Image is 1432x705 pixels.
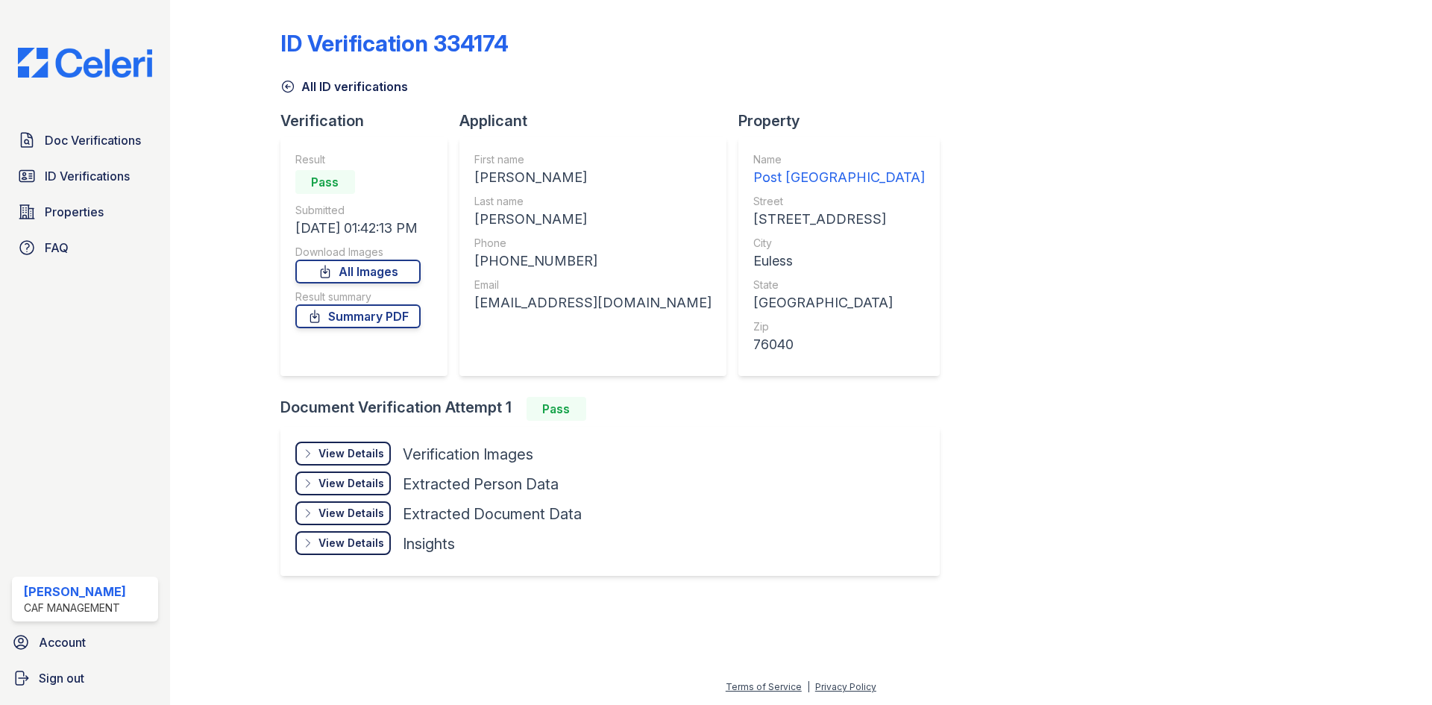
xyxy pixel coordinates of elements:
a: ID Verifications [12,161,158,191]
div: Result [295,152,421,167]
a: All ID verifications [280,78,408,95]
div: Name [753,152,925,167]
div: Euless [753,251,925,272]
a: Privacy Policy [815,681,876,692]
div: Email [474,278,712,292]
div: Applicant [459,110,738,131]
a: Terms of Service [726,681,802,692]
a: Account [6,627,164,657]
div: First name [474,152,712,167]
div: Document Verification Attempt 1 [280,397,952,421]
div: View Details [318,506,384,521]
div: State [753,278,925,292]
div: Pass [527,397,586,421]
div: Zip [753,319,925,334]
div: Submitted [295,203,421,218]
span: ID Verifications [45,167,130,185]
div: View Details [318,536,384,551]
div: Verification Images [403,444,533,465]
div: Extracted Person Data [403,474,559,495]
div: [PHONE_NUMBER] [474,251,712,272]
div: Street [753,194,925,209]
span: Account [39,633,86,651]
span: Doc Verifications [45,131,141,149]
div: City [753,236,925,251]
a: Summary PDF [295,304,421,328]
div: [PERSON_NAME] [474,209,712,230]
div: Property [738,110,952,131]
div: Phone [474,236,712,251]
div: Download Images [295,245,421,260]
div: CAF Management [24,601,126,615]
div: [PERSON_NAME] [24,583,126,601]
a: All Images [295,260,421,283]
span: FAQ [45,239,69,257]
img: CE_Logo_Blue-a8612792a0a2168367f1c8372b55b34899dd931a85d93a1a3d3e32e68fde9ad4.png [6,48,164,78]
a: Properties [12,197,158,227]
div: | [807,681,810,692]
div: View Details [318,476,384,491]
div: [PERSON_NAME] [474,167,712,188]
span: Sign out [39,669,84,687]
div: Verification [280,110,459,131]
div: View Details [318,446,384,461]
a: Name Post [GEOGRAPHIC_DATA] [753,152,925,188]
div: Post [GEOGRAPHIC_DATA] [753,167,925,188]
div: [GEOGRAPHIC_DATA] [753,292,925,313]
div: Last name [474,194,712,209]
div: [STREET_ADDRESS] [753,209,925,230]
span: Properties [45,203,104,221]
div: Insights [403,533,455,554]
div: Result summary [295,289,421,304]
div: [DATE] 01:42:13 PM [295,218,421,239]
div: [EMAIL_ADDRESS][DOMAIN_NAME] [474,292,712,313]
a: FAQ [12,233,158,263]
a: Sign out [6,663,164,693]
div: 76040 [753,334,925,355]
div: ID Verification 334174 [280,30,509,57]
div: Pass [295,170,355,194]
a: Doc Verifications [12,125,158,155]
div: Extracted Document Data [403,504,582,524]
